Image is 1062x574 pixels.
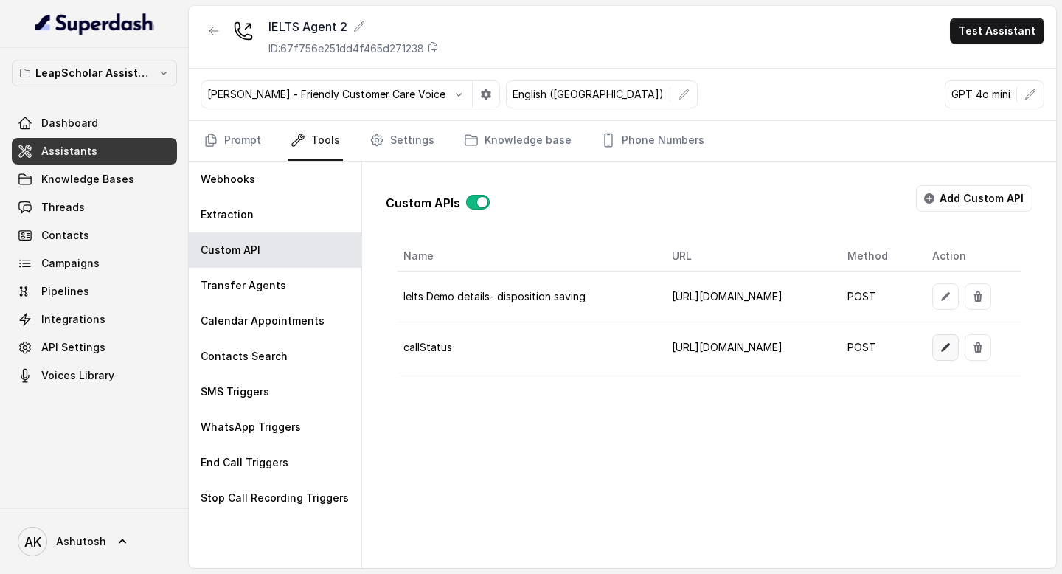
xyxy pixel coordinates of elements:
[836,272,920,322] td: POST
[951,87,1010,102] p: GPT 4o mini
[398,241,659,272] th: Name
[201,314,324,328] p: Calendar Appointments
[268,41,424,56] p: ID: 67f756e251dd4f465d271238
[12,110,177,136] a: Dashboard
[41,144,97,159] span: Assistants
[12,250,177,277] a: Campaigns
[201,384,269,399] p: SMS Triggers
[201,172,255,187] p: Webhooks
[12,278,177,305] a: Pipelines
[367,121,437,161] a: Settings
[207,87,445,102] p: [PERSON_NAME] - Friendly Customer Care Voice
[12,60,177,86] button: LeapScholar Assistant
[35,12,154,35] img: light.svg
[24,534,41,550] text: AK
[201,121,264,161] a: Prompt
[12,166,177,193] a: Knowledge Bases
[461,121,575,161] a: Knowledge base
[201,243,260,257] p: Custom API
[12,306,177,333] a: Integrations
[12,334,177,361] a: API Settings
[513,87,664,102] p: English ([GEOGRAPHIC_DATA])
[950,18,1044,44] button: Test Assistant
[41,200,85,215] span: Threads
[201,455,288,470] p: End Call Triggers
[201,207,254,222] p: Extraction
[12,194,177,221] a: Threads
[598,121,707,161] a: Phone Numbers
[41,284,89,299] span: Pipelines
[201,121,1044,161] nav: Tabs
[836,322,920,373] td: POST
[386,194,460,212] p: Custom APIs
[41,116,98,131] span: Dashboard
[398,322,659,373] td: callStatus
[201,349,288,364] p: Contacts Search
[288,121,343,161] a: Tools
[660,241,836,272] th: URL
[41,172,134,187] span: Knowledge Bases
[201,491,349,505] p: Stop Call Recording Triggers
[201,420,301,435] p: WhatsApp Triggers
[916,185,1032,212] button: Add Custom API
[660,322,836,373] td: [URL][DOMAIN_NAME]
[56,534,106,549] span: Ashutosh
[35,64,153,82] p: LeapScholar Assistant
[398,272,659,322] td: Ielts Demo details- disposition saving
[920,241,1021,272] th: Action
[12,222,177,249] a: Contacts
[41,312,105,327] span: Integrations
[12,521,177,562] a: Ashutosh
[12,138,177,165] a: Assistants
[41,256,100,271] span: Campaigns
[41,368,114,383] span: Voices Library
[268,18,439,35] div: IELTS Agent 2
[41,228,89,243] span: Contacts
[836,241,920,272] th: Method
[660,272,836,322] td: [URL][DOMAIN_NAME]
[12,362,177,389] a: Voices Library
[201,278,286,293] p: Transfer Agents
[41,340,105,355] span: API Settings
